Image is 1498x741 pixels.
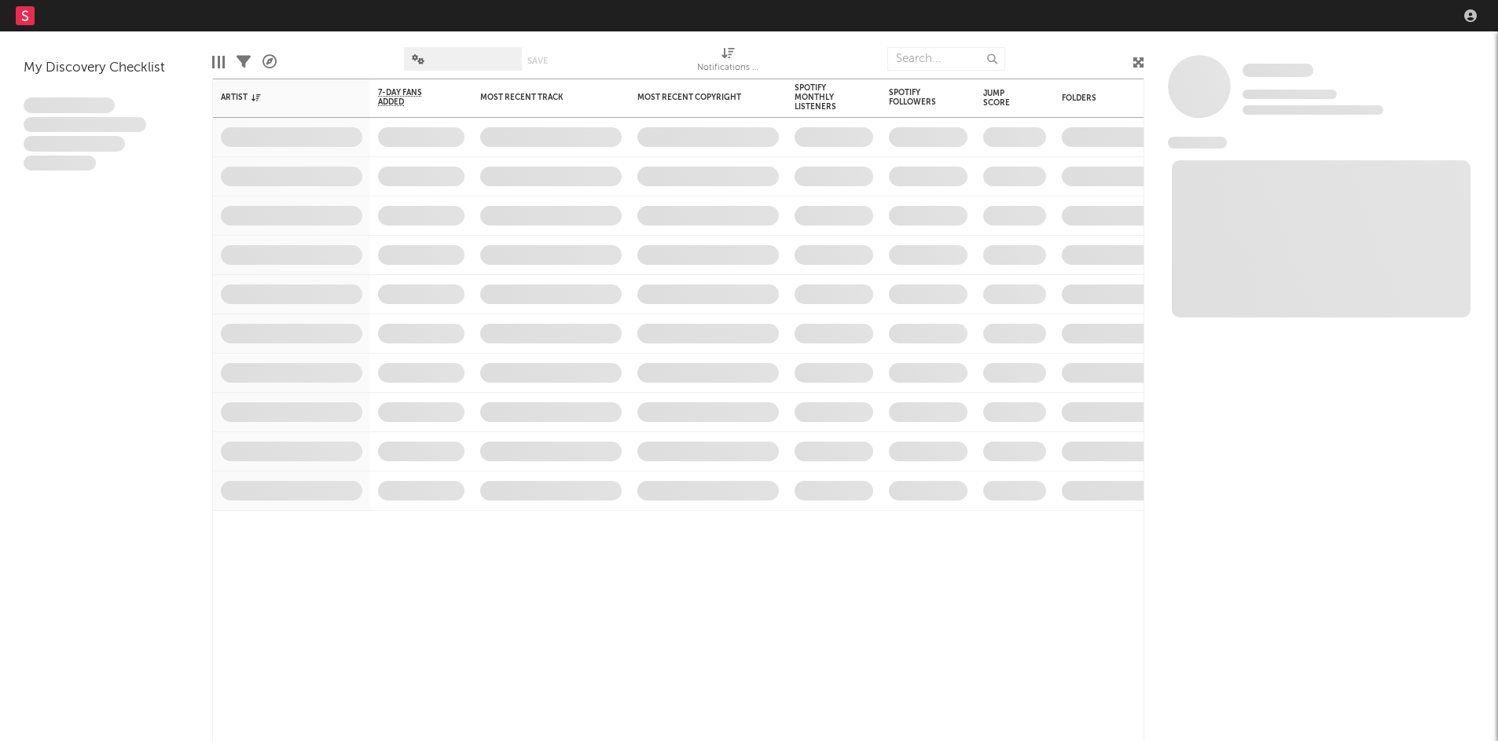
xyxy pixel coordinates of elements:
[1243,64,1313,77] span: Some Artist
[24,97,115,113] span: Lorem ipsum dolor
[1243,105,1383,115] span: 0 fans last week
[1168,137,1227,149] span: News Feed
[378,88,441,107] span: 7-Day Fans Added
[795,83,850,112] div: Spotify Monthly Listeners
[527,57,548,65] button: Save
[1243,63,1313,79] a: Some Artist
[889,88,944,107] div: Spotify Followers
[480,93,598,102] div: Most Recent Track
[221,93,339,102] div: Artist
[24,117,146,133] span: Integer aliquet in purus et
[24,136,125,152] span: Praesent ac interdum
[1062,94,1180,103] div: Folders
[697,39,760,85] div: Notifications (Artist)
[237,39,251,85] div: Filters
[983,89,1023,108] div: Jump Score
[24,156,96,171] span: Aliquam viverra
[212,39,225,85] div: Edit Columns
[263,39,277,85] div: A&R Pipeline
[887,47,1005,71] input: Search...
[697,59,760,78] div: Notifications (Artist)
[24,59,189,78] div: My Discovery Checklist
[637,93,755,102] div: Most Recent Copyright
[1243,90,1337,99] span: Tracking Since: [DATE]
